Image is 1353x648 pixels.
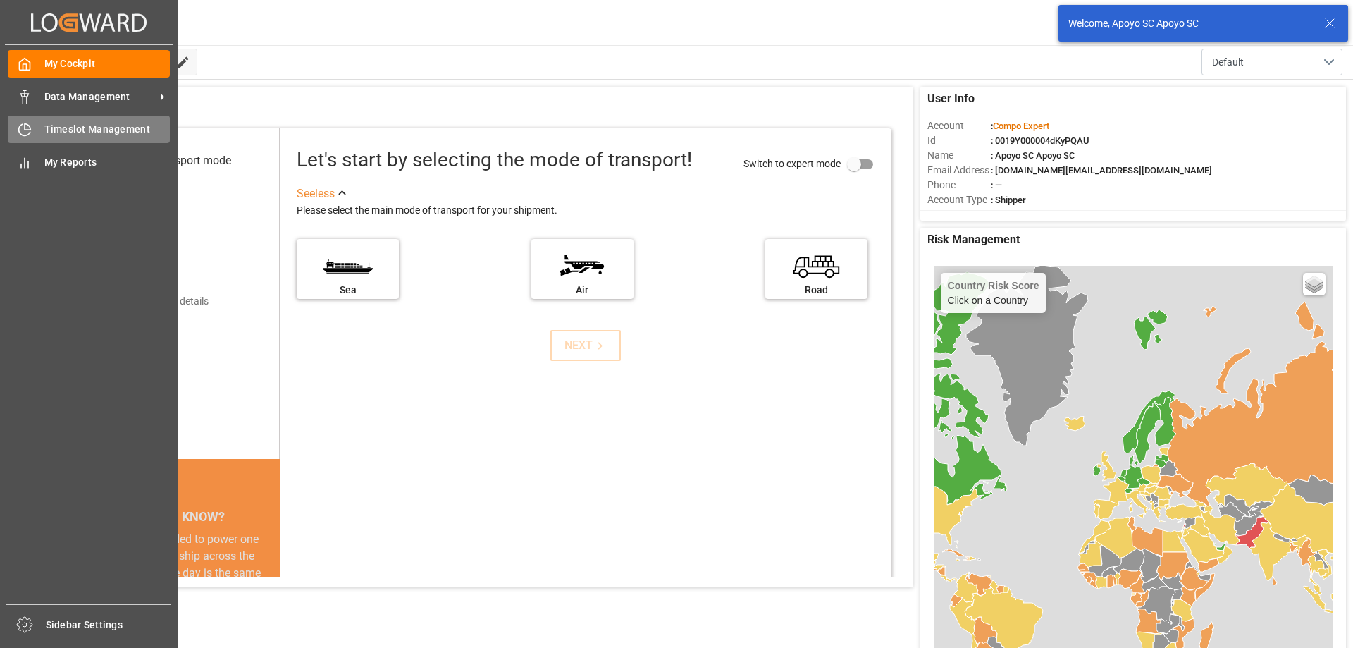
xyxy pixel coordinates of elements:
[44,56,171,71] span: My Cockpit
[564,337,607,354] div: NEXT
[927,231,1020,248] span: Risk Management
[927,118,991,133] span: Account
[991,150,1075,161] span: : Apoyo SC Apoyo SC
[297,185,335,202] div: See less
[550,330,621,361] button: NEXT
[1212,55,1244,70] span: Default
[93,531,263,632] div: The energy needed to power one large container ship across the ocean in a single day is the same ...
[927,192,991,207] span: Account Type
[46,618,172,632] span: Sidebar Settings
[927,163,991,178] span: Email Address
[44,90,156,104] span: Data Management
[538,283,626,298] div: Air
[44,155,171,170] span: My Reports
[297,145,692,175] div: Let's start by selecting the mode of transport!
[993,121,1049,131] span: Compo Expert
[304,283,392,298] div: Sea
[948,280,1039,306] div: Click on a Country
[991,121,1049,131] span: :
[44,122,171,137] span: Timeslot Management
[1068,16,1311,31] div: Welcome, Apoyo SC Apoyo SC
[991,195,1026,205] span: : Shipper
[76,501,280,531] div: DID YOU KNOW?
[991,135,1089,146] span: : 0019Y000004dKyPQAU
[1303,273,1326,295] a: Layers
[8,148,170,176] a: My Reports
[8,50,170,78] a: My Cockpit
[743,157,841,169] span: Switch to expert mode
[927,133,991,148] span: Id
[991,165,1212,176] span: : [DOMAIN_NAME][EMAIL_ADDRESS][DOMAIN_NAME]
[772,283,860,298] div: Road
[1201,49,1342,75] button: open menu
[8,116,170,143] a: Timeslot Management
[927,178,991,192] span: Phone
[991,180,1002,190] span: : —
[927,90,975,107] span: User Info
[297,202,882,219] div: Please select the main mode of transport for your shipment.
[948,280,1039,291] h4: Country Risk Score
[927,148,991,163] span: Name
